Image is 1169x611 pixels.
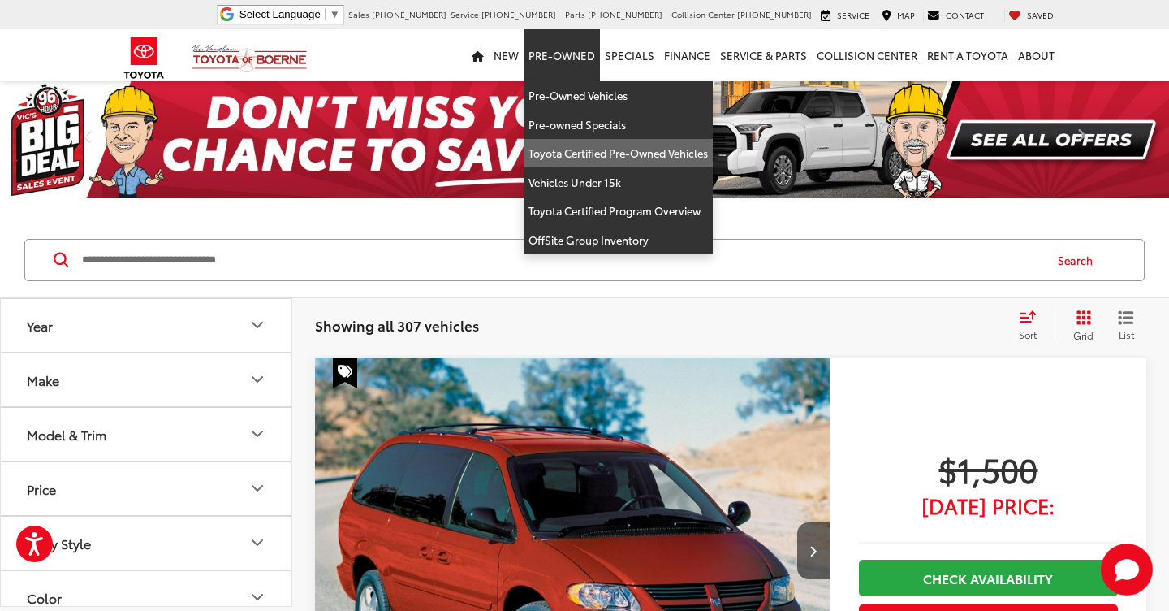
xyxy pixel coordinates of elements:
button: MakeMake [1,353,293,406]
span: Saved [1027,9,1054,21]
span: $1,500 [859,448,1118,489]
span: Showing all 307 vehicles [315,315,479,335]
a: Pre-Owned Vehicles [524,81,713,110]
span: Contact [946,9,984,21]
a: OffSite Group Inventory [524,226,713,254]
a: Specials [600,29,659,81]
a: Select Language​ [239,8,340,20]
button: Model & TrimModel & Trim [1,408,293,461]
span: [PHONE_NUMBER] [372,8,446,20]
button: Body StyleBody Style [1,517,293,570]
button: Grid View [1055,310,1106,342]
a: Toyota Certified Pre-Owned Vehicles [524,139,713,168]
span: [DATE] Price: [859,497,1118,513]
button: Toggle Chat Window [1101,544,1153,596]
a: Pre-Owned [524,29,600,81]
span: [PHONE_NUMBER] [588,8,662,20]
span: Grid [1073,328,1094,342]
span: Sort [1019,327,1037,341]
div: Price [248,479,267,498]
a: Finance [659,29,715,81]
div: Year [248,315,267,335]
a: Vehicles Under 15k [524,168,713,197]
div: Make [248,370,267,389]
div: Price [27,481,56,496]
a: Rent a Toyota [922,29,1013,81]
span: [PHONE_NUMBER] [481,8,556,20]
img: Toyota [114,32,175,84]
a: My Saved Vehicles [1004,9,1058,22]
a: Home [467,29,489,81]
button: List View [1106,310,1146,342]
span: Collision Center [671,8,735,20]
a: Service [817,9,874,22]
input: Search by Make, Model, or Keyword [80,240,1042,279]
a: Toyota Certified Program Overview [524,197,713,226]
div: Model & Trim [27,427,106,442]
button: Next image [797,522,830,579]
span: [PHONE_NUMBER] [737,8,812,20]
div: Body Style [248,533,267,552]
div: Model & Trim [248,424,267,444]
a: Service & Parts: Opens in a new tab [715,29,812,81]
span: Sales [348,8,369,20]
span: ​ [325,8,326,20]
span: ▼ [330,8,340,20]
div: Color [27,590,62,605]
button: Select sort value [1011,310,1055,342]
a: About [1013,29,1059,81]
button: PricePrice [1,462,293,515]
img: Vic Vaughan Toyota of Boerne [192,44,308,72]
div: Color [248,587,267,607]
span: Service [837,9,869,21]
div: Body Style [27,535,91,551]
a: New [489,29,524,81]
div: Make [27,372,59,388]
span: List [1118,327,1134,341]
a: Collision Center [812,29,922,81]
span: Service [451,8,479,20]
a: Pre-owned Specials [524,110,713,140]
svg: Start Chat [1101,544,1153,596]
button: YearYear [1,299,293,352]
button: Search [1042,240,1116,280]
span: Select Language [239,8,321,20]
span: Special [333,357,357,388]
span: Map [897,9,915,21]
a: Map [878,9,919,22]
span: Parts [565,8,585,20]
div: Year [27,318,53,333]
a: Contact [923,9,988,22]
a: Check Availability [859,560,1118,596]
